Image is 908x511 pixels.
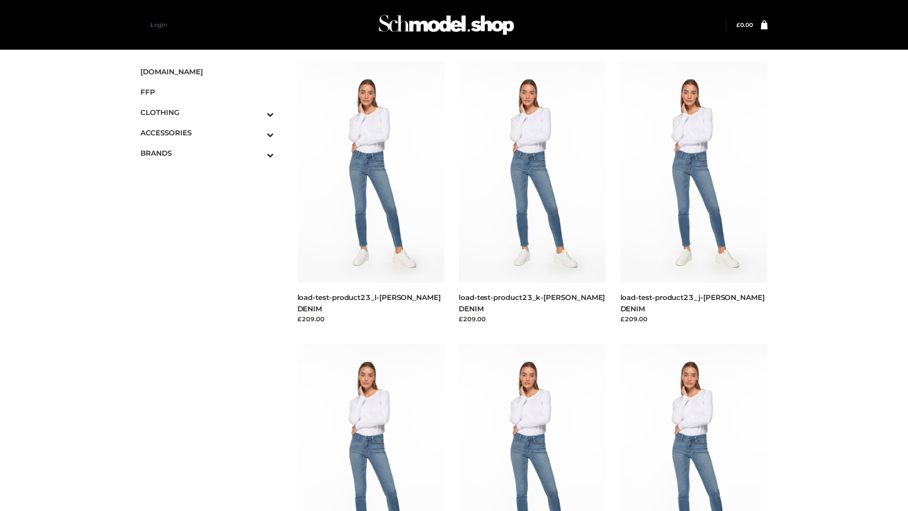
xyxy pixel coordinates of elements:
button: Toggle Submenu [241,123,274,143]
a: CLOTHINGToggle Submenu [140,102,274,123]
a: load-test-product23_k-[PERSON_NAME] DENIM [459,293,605,313]
a: load-test-product23_j-[PERSON_NAME] DENIM [620,293,765,313]
a: ACCESSORIESToggle Submenu [140,123,274,143]
span: FFP [140,87,274,97]
button: Toggle Submenu [241,143,274,163]
a: [DOMAIN_NAME] [140,62,274,82]
span: ACCESSORIES [140,127,274,138]
a: Login [150,21,167,28]
span: BRANDS [140,148,274,159]
button: Toggle Submenu [241,102,274,123]
div: £209.00 [459,314,606,324]
img: Schmodel Admin 964 [375,6,517,44]
span: CLOTHING [140,107,274,118]
a: load-test-product23_l-[PERSON_NAME] DENIM [297,293,441,313]
div: £209.00 [297,314,445,324]
bdi: 0.00 [736,21,753,28]
span: [DOMAIN_NAME] [140,66,274,77]
span: £ [736,21,740,28]
div: £209.00 [620,314,768,324]
a: FFP [140,82,274,102]
a: £0.00 [736,21,753,28]
a: BRANDSToggle Submenu [140,143,274,163]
